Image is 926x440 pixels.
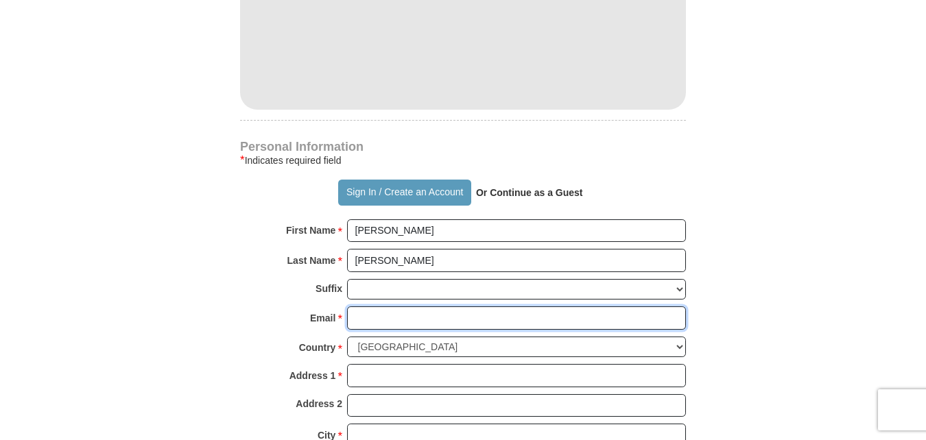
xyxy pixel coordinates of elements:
[476,187,583,198] strong: Or Continue as a Guest
[287,251,336,270] strong: Last Name
[240,152,686,169] div: Indicates required field
[286,221,335,240] strong: First Name
[296,394,342,413] strong: Address 2
[240,141,686,152] h4: Personal Information
[310,308,335,328] strong: Email
[299,338,336,357] strong: Country
[338,180,471,206] button: Sign In / Create an Account
[289,366,336,385] strong: Address 1
[316,279,342,298] strong: Suffix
